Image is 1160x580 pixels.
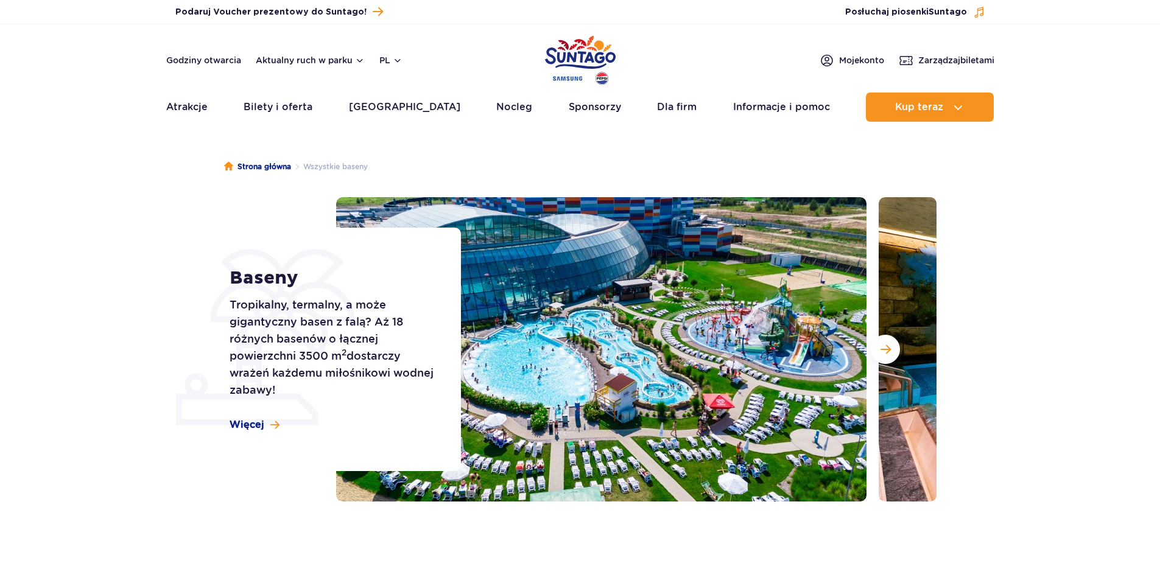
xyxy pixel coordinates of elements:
span: Moje konto [839,54,884,66]
a: Godziny otwarcia [166,54,241,66]
span: Suntago [929,8,967,16]
button: Kup teraz [866,93,994,122]
button: pl [379,54,402,66]
a: Atrakcje [166,93,208,122]
a: [GEOGRAPHIC_DATA] [349,93,460,122]
a: Sponsorzy [569,93,621,122]
img: Zewnętrzna część Suntago z basenami i zjeżdżalniami, otoczona leżakami i zielenią [336,197,866,501]
span: Podaruj Voucher prezentowy do Suntago! [175,6,367,18]
a: Więcej [230,418,279,432]
sup: 2 [342,348,346,357]
button: Aktualny ruch w parku [256,55,365,65]
span: Posłuchaj piosenki [845,6,967,18]
a: Mojekonto [820,53,884,68]
a: Strona główna [224,161,291,173]
span: Zarządzaj biletami [918,54,994,66]
span: Więcej [230,418,264,432]
h1: Baseny [230,267,434,289]
span: Kup teraz [895,102,943,113]
p: Tropikalny, termalny, a może gigantyczny basen z falą? Aż 18 różnych basenów o łącznej powierzchn... [230,296,434,399]
a: Bilety i oferta [244,93,312,122]
a: Podaruj Voucher prezentowy do Suntago! [175,4,383,20]
button: Następny slajd [871,335,900,364]
a: Informacje i pomoc [733,93,830,122]
button: Posłuchaj piosenkiSuntago [845,6,985,18]
a: Park of Poland [545,30,616,86]
a: Nocleg [496,93,532,122]
li: Wszystkie baseny [291,161,368,173]
a: Dla firm [657,93,697,122]
a: Zarządzajbiletami [899,53,994,68]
